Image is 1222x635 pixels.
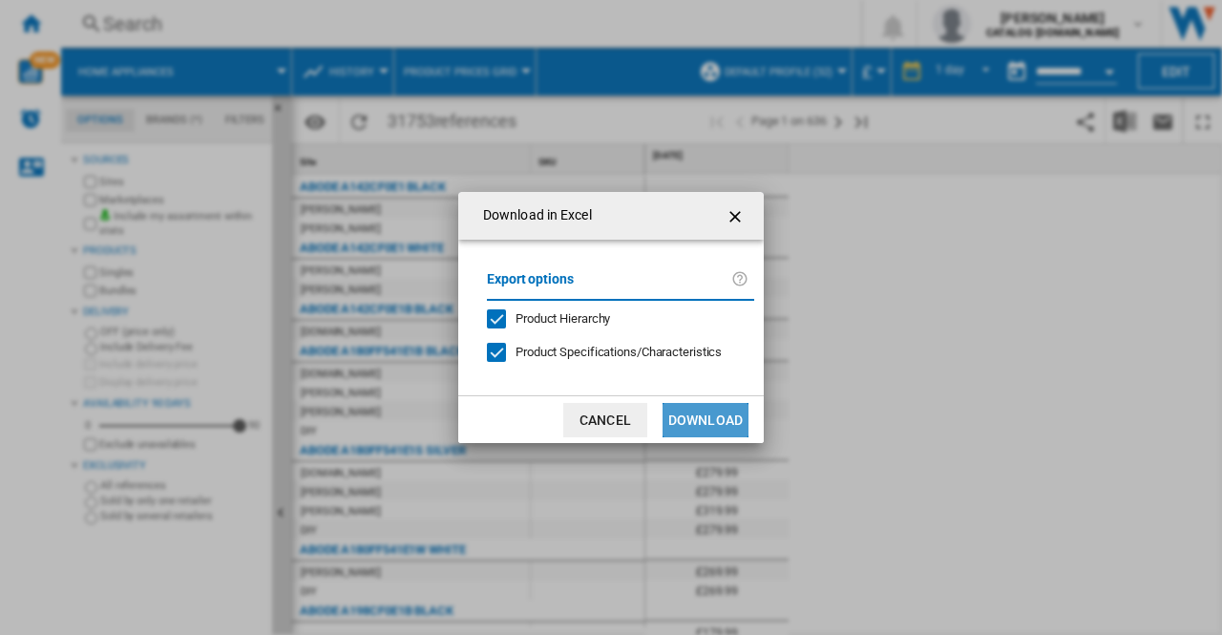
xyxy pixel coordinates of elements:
[474,206,592,225] h4: Download in Excel
[487,310,739,328] md-checkbox: Product Hierarchy
[663,403,748,437] button: Download
[563,403,647,437] button: Cancel
[516,345,722,359] span: Product Specifications/Characteristics
[516,311,610,326] span: Product Hierarchy
[516,344,722,361] div: Only applies to Category View
[718,197,756,235] button: getI18NText('BUTTONS.CLOSE_DIALOG')
[487,268,731,304] label: Export options
[726,205,748,228] ng-md-icon: getI18NText('BUTTONS.CLOSE_DIALOG')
